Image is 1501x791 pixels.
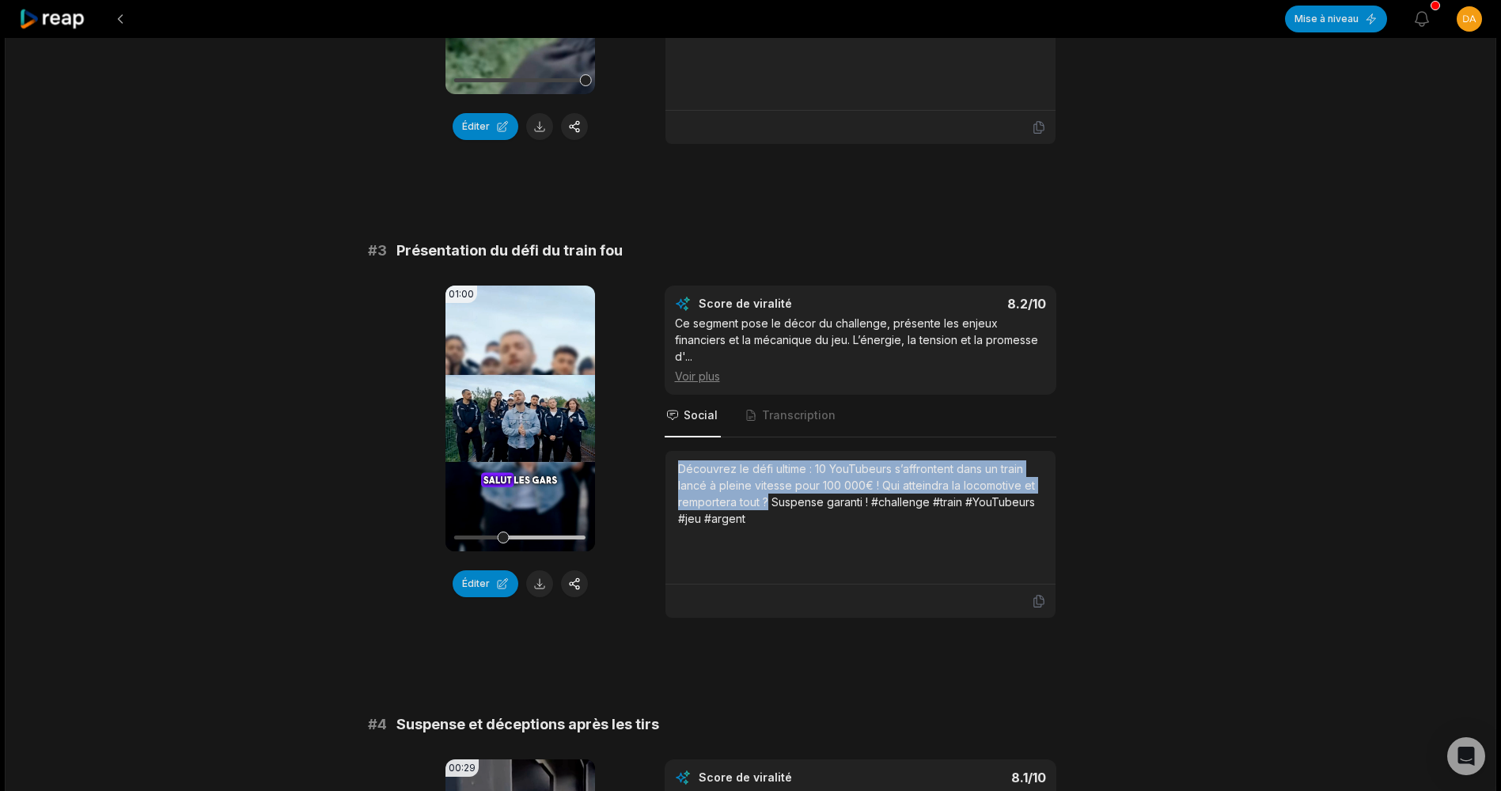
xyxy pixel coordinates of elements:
[453,113,518,140] button: Éditer
[876,770,1046,785] div: 8.1 /10
[1285,6,1387,32] button: Mise à niveau
[665,395,1056,437] nav: Onglets
[462,577,490,590] font: Éditer
[368,713,387,736] span: #
[675,316,1038,363] font: Ce segment pose le décor du challenge, présente les enjeux financiers et la mécanique du jeu. L’é...
[396,240,623,262] span: Présentation du défi du train fou
[699,296,869,312] div: Score de viralité
[675,368,1046,384] div: Voir plus
[1447,737,1485,775] div: Ouvrez Intercom Messenger
[699,770,869,785] div: Score de viralité
[462,120,490,133] font: Éditer
[678,460,1043,527] div: Découvrez le défi ultime : 10 YouTubeurs s’affrontent dans un train lancé à pleine vitesse pour 1...
[396,713,659,736] span: Suspense et déceptions après les tirs
[684,407,718,423] span: Social
[377,716,387,732] font: 4
[453,570,518,597] button: Éditer
[368,240,387,262] span: #
[762,407,836,423] span: Transcription
[1294,13,1359,25] font: Mise à niveau
[377,242,387,259] font: 3
[876,296,1046,312] div: 8.2 /10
